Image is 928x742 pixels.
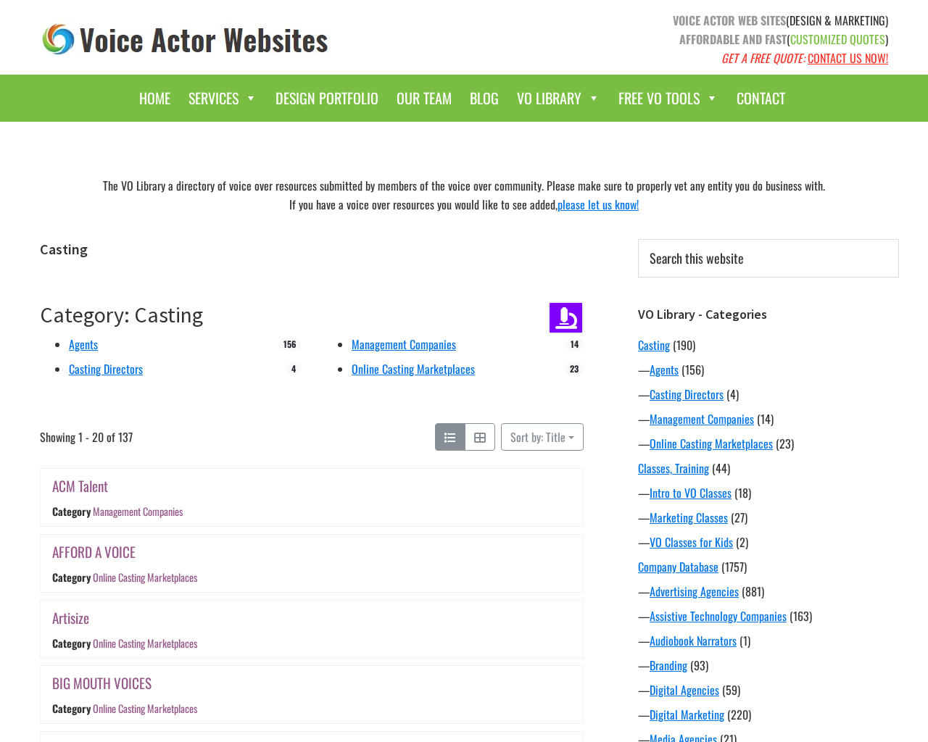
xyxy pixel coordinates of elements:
span: 4 [286,362,301,375]
a: Online Casting Marketplaces [93,701,197,716]
a: Design Portfolio [268,82,386,114]
div: — [638,656,899,674]
a: Free VO Tools [611,82,726,114]
div: — [638,385,899,403]
a: please let us know! [558,196,639,213]
div: — [638,509,899,526]
a: Artisize [52,607,89,628]
strong: VOICE ACTOR WEB SITES [673,12,786,29]
div: — [638,410,899,428]
a: Online Casting Marketplaces [93,635,197,651]
a: Digital Marketing [650,706,724,723]
a: Advertising Agencies [650,583,739,600]
span: (881) [742,583,764,600]
div: — [638,632,899,649]
a: Online Casting Marketplaces [650,435,773,452]
span: 23 [565,362,584,375]
a: Home [132,82,178,114]
a: Casting [638,336,670,354]
a: VO Classes for Kids [650,533,733,551]
h3: VO Library - Categories [638,307,899,322]
div: Category [52,504,91,520]
div: The VO Library a directory of voice over resources submitted by members of the voice over communi... [29,172,899,217]
span: (59) [722,681,740,699]
a: Casting Directors [650,385,724,403]
a: Classes, Training [638,459,709,477]
a: Our Team [389,82,459,114]
div: — [638,607,899,625]
span: CUSTOMIZED QUOTES [790,30,885,48]
input: Search this website [638,239,899,278]
div: — [638,361,899,378]
span: (14) [757,410,774,428]
a: Management Companies [93,504,183,520]
a: Agents [650,361,679,378]
a: Management Companies [650,410,754,428]
a: Contact [729,82,792,114]
span: (1) [739,632,750,649]
a: Category: Casting [40,301,203,328]
a: Agents [69,335,98,353]
span: (2) [736,533,748,551]
a: Audiobook Narrators [650,632,737,649]
span: Showing 1 - 20 of 137 [40,423,133,451]
span: 156 [278,338,301,351]
button: Sort by: Title [501,423,584,451]
span: (163) [790,607,812,625]
img: voice_actor_websites_logo [40,20,331,59]
span: (93) [690,656,708,674]
a: Branding [650,656,687,674]
a: Marketing Classes [650,509,728,526]
strong: AFFORDABLE AND FAST [679,30,787,48]
div: Category [52,635,91,651]
div: — [638,435,899,452]
a: Management Companies [352,335,456,353]
a: ACM Talent [52,475,108,496]
a: Services [181,82,265,114]
a: Online Casting Marketplaces [352,360,475,378]
a: Digital Agencies [650,681,719,699]
a: Online Casting Marketplaces [93,570,197,585]
p: (DESIGN & MARKETING) ( ) [475,11,888,67]
span: 14 [565,338,584,351]
span: (23) [776,435,794,452]
h1: Casting [40,241,584,258]
a: Intro to VO Classes [650,484,732,501]
div: Category [52,570,91,585]
span: (156) [681,361,704,378]
span: (4) [726,385,739,403]
a: AFFORD A VOICE [52,541,136,562]
div: Category [52,701,91,716]
div: — [638,533,899,551]
a: Company Database [638,558,718,575]
a: Blog [463,82,506,114]
div: — [638,681,899,699]
div: — [638,484,899,501]
a: Casting Directors [69,360,143,378]
a: VO Library [510,82,608,114]
a: Assistive Technology Companies [650,607,787,625]
em: GET A FREE QUOTE: [721,49,805,67]
span: (1757) [721,558,747,575]
div: — [638,583,899,600]
span: (27) [731,509,747,526]
span: (190) [673,336,695,354]
span: (44) [712,459,730,477]
a: BIG MOUTH VOICES [52,672,152,693]
span: (18) [734,484,751,501]
span: (220) [727,706,751,723]
a: CONTACT US NOW! [808,49,888,67]
div: — [638,706,899,723]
